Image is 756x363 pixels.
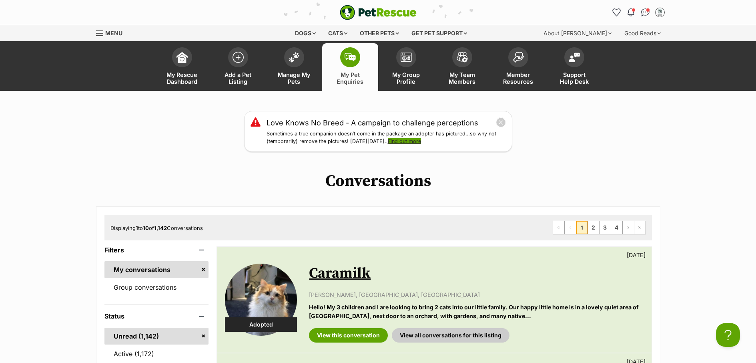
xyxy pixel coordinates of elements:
img: member-resources-icon-8e73f808a243e03378d46382f2149f9095a855e16c252ad45f914b54edf8863c.svg [513,52,524,63]
span: My Team Members [444,71,480,85]
a: View all conversations for this listing [392,328,509,343]
strong: 1,142 [154,225,167,231]
span: First page [553,221,564,234]
header: Filters [104,246,209,254]
img: add-pet-listing-icon-0afa8454b4691262ce3f59096e99ab1cd57d4a30225e0717b998d2c9b9846f56.svg [233,52,244,63]
span: My Group Profile [388,71,424,85]
a: Support Help Desk [546,43,602,91]
p: [DATE] [627,251,646,259]
img: manage-my-pets-icon-02211641906a0b7f246fdf0571729dbe1e7629f14944591b6c1af311fb30b64b.svg [289,52,300,63]
span: Menu [105,30,122,36]
div: Good Reads [619,25,666,41]
p: Hello! My 3 children and I are looking to bring 2 cats into our little family. Our happy little h... [309,303,643,320]
a: Favourites [610,6,623,19]
a: PetRescue [340,5,417,20]
img: group-profile-icon-3fa3cf56718a62981997c0bc7e787c4b2cf8bcc04b72c1350f741eb67cf2f40e.svg [401,52,412,62]
button: My account [654,6,666,19]
img: Belle Vie Animal Rescue profile pic [656,8,664,16]
a: My Team Members [434,43,490,91]
ul: Account quick links [610,6,666,19]
a: Find out more [388,138,421,144]
img: pet-enquiries-icon-7e3ad2cf08bfb03b45e93fb7055b45f3efa6380592205ae92323e6603595dc1f.svg [345,53,356,62]
div: Other pets [354,25,405,41]
a: Last page [634,221,646,234]
a: Conversations [639,6,652,19]
img: dashboard-icon-eb2f2d2d3e046f16d808141f083e7271f6b2e854fb5c12c21221c1fb7104beca.svg [176,52,188,63]
img: help-desk-icon-fdf02630f3aa405de69fd3d07c3f3aa587a6932b1a1747fa1d2bba05be0121f9.svg [569,52,580,62]
span: Displaying to of Conversations [110,225,203,231]
div: Dogs [289,25,321,41]
a: Menu [96,25,128,40]
a: Page 4 [611,221,622,234]
a: Member Resources [490,43,546,91]
div: Cats [323,25,353,41]
a: My conversations [104,261,209,278]
a: Group conversations [104,279,209,296]
a: Manage My Pets [266,43,322,91]
img: logo-e224e6f780fb5917bec1dbf3a21bbac754714ae5b6737aabdf751b685950b380.svg [340,5,417,20]
a: My Pet Enquiries [322,43,378,91]
a: Love Knows No Breed - A campaign to challenge perceptions [267,117,478,128]
strong: 10 [143,225,149,231]
a: Active (1,172) [104,345,209,362]
a: My Rescue Dashboard [154,43,210,91]
a: Unread (1,142) [104,328,209,345]
div: About [PERSON_NAME] [538,25,617,41]
a: Page 3 [600,221,611,234]
span: Page 1 [576,221,588,234]
span: Member Resources [500,71,536,85]
span: Add a Pet Listing [220,71,256,85]
iframe: Help Scout Beacon - Open [716,323,740,347]
img: chat-41dd97257d64d25036548639549fe6c8038ab92f7586957e7f3b1b290dea8141.svg [641,8,650,16]
p: Sometimes a true companion doesn’t come in the package an adopter has pictured…so why not (tempor... [267,130,506,145]
a: Caramilk [309,264,371,282]
img: Caramilk [225,264,297,336]
p: [PERSON_NAME], [GEOGRAPHIC_DATA], [GEOGRAPHIC_DATA] [309,290,643,299]
a: My Group Profile [378,43,434,91]
img: team-members-icon-5396bd8760b3fe7c0b43da4ab00e1e3bb1a5d9ba89233759b79545d2d3fc5d0d.svg [457,52,468,63]
a: Page 2 [588,221,599,234]
a: View this conversation [309,328,388,343]
span: Previous page [565,221,576,234]
span: My Rescue Dashboard [164,71,200,85]
strong: 1 [136,225,138,231]
span: Support Help Desk [556,71,592,85]
button: close [496,117,506,127]
img: notifications-46538b983faf8c2785f20acdc204bb7945ddae34d4c08c2a6579f10ce5e182be.svg [628,8,634,16]
a: Add a Pet Listing [210,43,266,91]
span: Manage My Pets [276,71,312,85]
nav: Pagination [553,221,646,234]
a: Next page [623,221,634,234]
button: Notifications [625,6,638,19]
div: Adopted [225,317,297,332]
span: My Pet Enquiries [332,71,368,85]
header: Status [104,313,209,320]
div: Get pet support [406,25,473,41]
